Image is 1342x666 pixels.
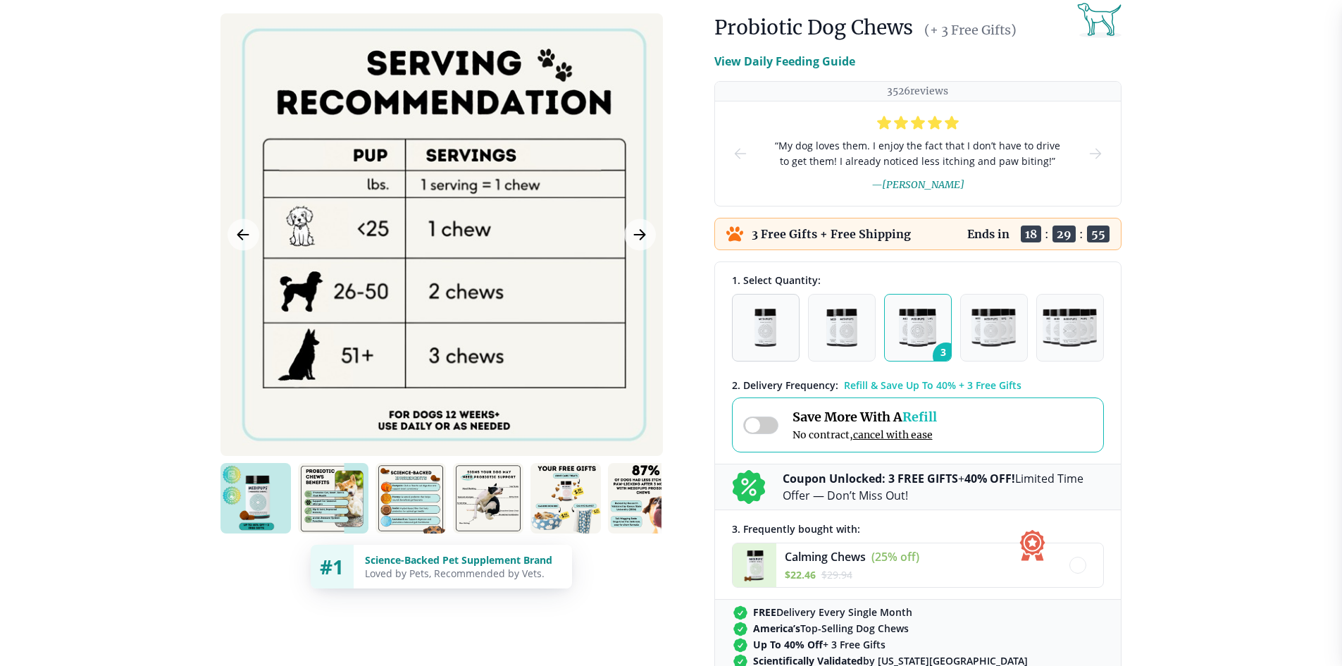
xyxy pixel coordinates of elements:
span: : [1079,227,1083,241]
span: No contract, [793,428,937,441]
span: 3 [933,343,959,369]
span: #1 [320,553,344,580]
img: Probiotic Dog Chews | Natural Dog Supplements [530,463,601,534]
button: Previous Image [228,218,259,250]
img: Pack of 4 - Natural Dog Supplements [971,309,1016,347]
span: $ 22.46 [785,568,816,581]
b: 40% OFF! [964,471,1015,486]
strong: Up To 40% Off [753,638,823,651]
span: — [PERSON_NAME] [871,178,964,191]
img: Calming Chews - Medipups [733,543,776,587]
span: Delivery Every Single Month [753,605,912,619]
button: Next Image [624,218,656,250]
img: Probiotic Dog Chews | Natural Dog Supplements [298,463,368,534]
span: Save More With A [793,409,937,425]
p: + Limited Time Offer — Don’t Miss Out! [783,470,1104,504]
p: 3 Free Gifts + Free Shipping [752,227,911,241]
span: + 3 Free Gifts [753,638,886,651]
span: Top-Selling Dog Chews [753,622,909,635]
strong: America’s [753,622,800,635]
span: “ My dog loves them. I enjoy the fact that I don’t have to drive to get them! I already noticed l... [771,138,1064,169]
button: next-slide [1087,101,1104,206]
b: Coupon Unlocked: 3 FREE GIFTS [783,471,958,486]
img: Probiotic Dog Chews | Natural Dog Supplements [375,463,446,534]
button: 3 [884,294,952,362]
span: 3 . Frequently bought with: [732,522,860,536]
img: Probiotic Dog Chews | Natural Dog Supplements [608,463,678,534]
span: (25% off) [871,549,919,565]
span: $ 29.94 [821,568,852,581]
p: 3526 reviews [887,85,948,98]
span: Refill & Save Up To 40% + 3 Free Gifts [844,378,1021,392]
h1: Probiotic Dog Chews [714,15,913,40]
img: Probiotic Dog Chews | Natural Dog Supplements [220,463,291,534]
span: 2 . Delivery Frequency: [732,378,838,392]
span: 55 [1087,226,1110,242]
img: Pack of 2 - Natural Dog Supplements [826,309,857,347]
img: Pack of 3 - Natural Dog Supplements [899,309,937,347]
span: : [1045,227,1049,241]
img: Pack of 1 - Natural Dog Supplements [754,309,776,347]
span: 29 [1052,226,1076,242]
span: Refill [902,409,937,425]
div: Science-Backed Pet Supplement Brand [365,553,561,567]
button: prev-slide [732,101,749,206]
img: Pack of 5 - Natural Dog Supplements [1043,309,1097,347]
p: Ends in [967,227,1009,241]
span: cancel with ease [853,428,933,441]
img: Probiotic Dog Chews | Natural Dog Supplements [453,463,523,534]
div: Loved by Pets, Recommended by Vets. [365,567,561,580]
span: (+ 3 Free Gifts) [924,22,1017,38]
p: View Daily Feeding Guide [714,53,855,70]
strong: FREE [753,605,776,619]
span: Calming Chews [785,549,866,565]
div: 1. Select Quantity: [732,273,1104,287]
span: 18 [1021,226,1041,242]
